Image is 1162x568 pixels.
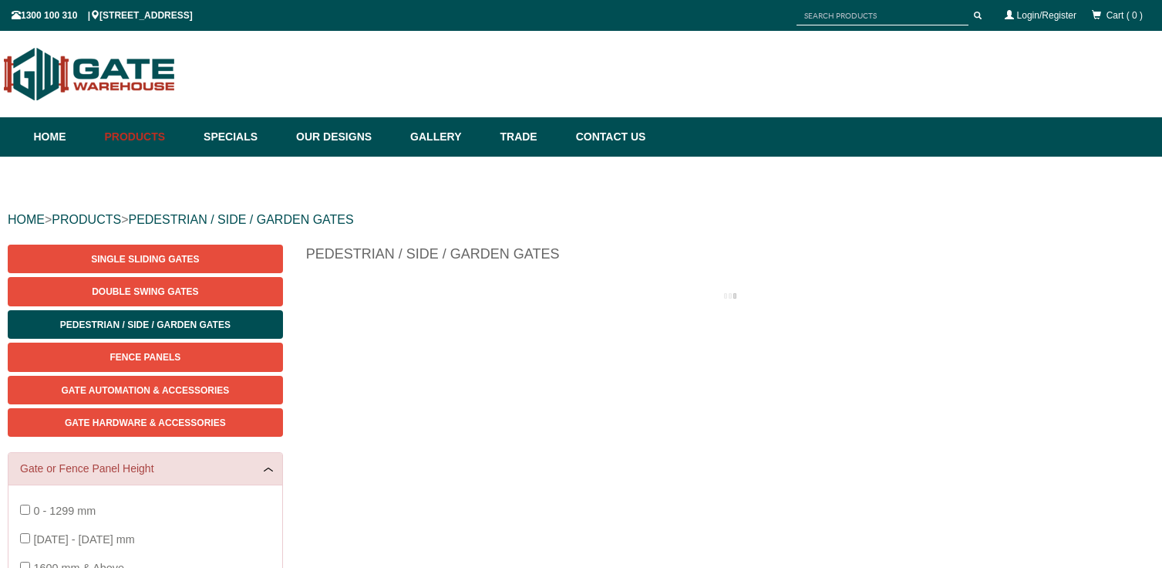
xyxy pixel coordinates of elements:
[8,277,283,306] a: Double Swing Gates
[128,213,353,226] a: PEDESTRIAN / SIDE / GARDEN GATES
[8,213,45,226] a: HOME
[8,195,1154,245] div: > >
[288,117,402,157] a: Our Designs
[797,6,968,25] input: SEARCH PRODUCTS
[97,117,197,157] a: Products
[1017,10,1076,21] a: Login/Register
[91,254,199,265] span: Single Sliding Gates
[92,286,198,297] span: Double Swing Gates
[61,385,229,396] span: Gate Automation & Accessories
[724,292,736,300] img: please_wait.gif
[109,352,180,363] span: Fence Panels
[33,533,134,546] span: [DATE] - [DATE] mm
[20,461,271,477] a: Gate or Fence Panel Height
[8,310,283,339] a: Pedestrian / Side / Garden Gates
[8,343,283,371] a: Fence Panels
[33,505,96,517] span: 0 - 1299 mm
[65,418,226,428] span: Gate Hardware & Accessories
[1106,10,1143,21] span: Cart ( 0 )
[402,117,492,157] a: Gallery
[8,376,283,404] a: Gate Automation & Accessories
[8,245,283,273] a: Single Sliding Gates
[568,117,646,157] a: Contact Us
[492,117,568,157] a: Trade
[196,117,288,157] a: Specials
[52,213,121,226] a: PRODUCTS
[34,117,97,157] a: Home
[8,408,283,437] a: Gate Hardware & Accessories
[12,10,193,21] span: 1300 100 310 | [STREET_ADDRESS]
[306,245,1154,272] h1: Pedestrian / Side / Garden Gates
[60,319,231,330] span: Pedestrian / Side / Garden Gates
